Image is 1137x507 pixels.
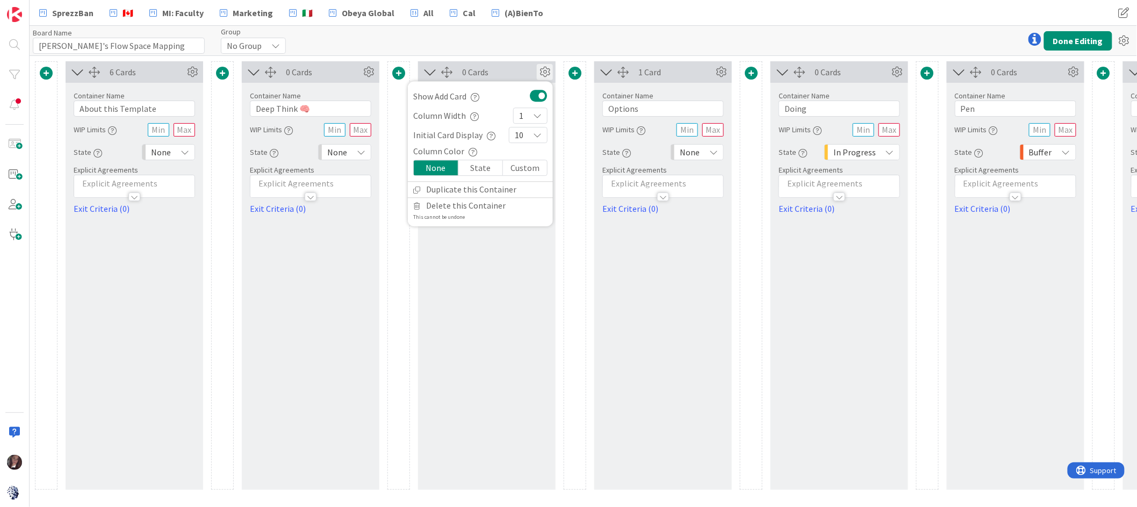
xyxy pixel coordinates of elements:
img: TD [7,455,22,470]
input: Max [879,123,900,137]
div: None [414,160,458,175]
input: Max [1055,123,1076,137]
div: Column Color [413,145,548,158]
div: WIP Limits [955,120,998,139]
span: Buffer [1029,145,1052,160]
div: 0 Cards [462,66,537,78]
span: None [680,145,700,160]
div: This cannot be undone [413,213,465,221]
input: Min [148,123,169,137]
input: Min [1029,123,1050,137]
span: 🇨🇦 [123,6,133,19]
label: Board Name [33,28,72,38]
label: Container Name [250,91,301,101]
span: Cal [463,6,476,19]
a: Obeya Global [322,3,401,23]
span: Group [221,28,241,35]
span: In Progress [833,145,876,160]
div: State [74,142,102,162]
div: State [955,142,983,162]
a: Exit Criteria (0) [602,202,724,215]
div: WIP Limits [250,120,293,139]
span: All [423,6,434,19]
a: (A)BienTo [485,3,550,23]
div: Show Add Card [413,90,479,103]
label: Container Name [955,91,1006,101]
div: State [458,160,503,175]
div: WIP Limits [74,120,117,139]
input: Add container name... [602,101,724,117]
div: Column Width [413,109,479,122]
a: 🇮🇹 [283,3,319,23]
label: Container Name [74,91,125,101]
a: Cal [443,3,482,23]
a: Exit Criteria (0) [74,202,195,215]
span: 10 [515,127,523,142]
span: 🇮🇹 [302,6,313,19]
a: All [404,3,440,23]
input: Add container name... [250,101,371,117]
div: 1 Card [638,66,713,78]
span: (A)BienTo [505,6,543,19]
span: Explicit Agreements [602,165,667,175]
input: Add container name... [779,101,900,117]
div: Custom [503,160,547,175]
div: 6 Cards [110,66,184,78]
div: 0 Cards [991,66,1066,78]
div: 0 Cards [815,66,889,78]
a: 🇨🇦 [103,3,140,23]
input: Max [350,123,371,137]
input: Min [677,123,698,137]
span: Obeya Global [342,6,394,19]
input: Max [702,123,724,137]
div: WIP Limits [779,120,822,139]
span: None [327,145,347,160]
span: Explicit Agreements [74,165,138,175]
a: MI: Faculty [143,3,210,23]
div: Initial Card Display [413,128,495,141]
div: WIP Limits [602,120,645,139]
input: Min [324,123,346,137]
span: Support [23,2,49,15]
span: No Group [227,38,262,53]
input: Add container name... [74,101,195,117]
span: Explicit Agreements [955,165,1019,175]
div: State [250,142,278,162]
img: Visit kanbanzone.com [7,7,22,22]
span: None [151,145,171,160]
a: Exit Criteria (0) [955,202,1076,215]
div: 0 Cards [286,66,361,78]
a: Exit Criteria (0) [250,202,371,215]
img: avatar [7,485,22,500]
span: MI: Faculty [162,6,204,19]
span: Explicit Agreements [250,165,314,175]
span: Delete this Container [426,198,506,213]
a: Duplicate this Container [408,182,553,197]
span: SprezzBan [52,6,93,19]
a: Delete this ContainerThis cannot be undone [408,198,553,221]
label: Container Name [602,91,653,101]
div: State [602,142,631,162]
a: SprezzBan [33,3,100,23]
input: Min [853,123,874,137]
label: Container Name [779,91,830,101]
button: Done Editing [1044,31,1112,51]
span: Explicit Agreements [779,165,843,175]
input: Max [174,123,195,137]
span: Marketing [233,6,273,19]
span: 1 [519,108,523,123]
a: Marketing [213,3,279,23]
div: State [779,142,807,162]
input: Add container name... [955,101,1076,117]
a: Exit Criteria (0) [779,202,900,215]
